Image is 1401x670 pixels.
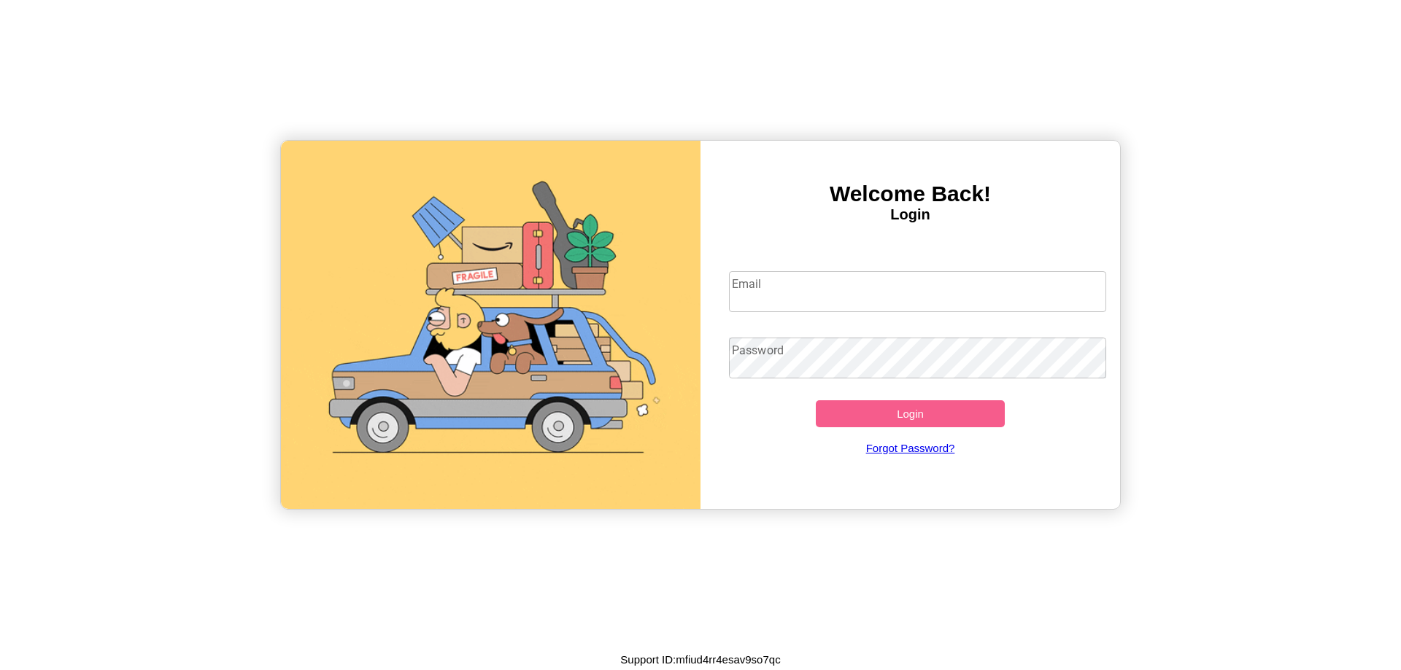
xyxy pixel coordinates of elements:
p: Support ID: mfiud4rr4esav9so7qc [620,650,780,669]
h4: Login [700,206,1120,223]
a: Forgot Password? [722,427,1100,469]
button: Login [816,400,1005,427]
img: gif [281,141,700,509]
h3: Welcome Back! [700,182,1120,206]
